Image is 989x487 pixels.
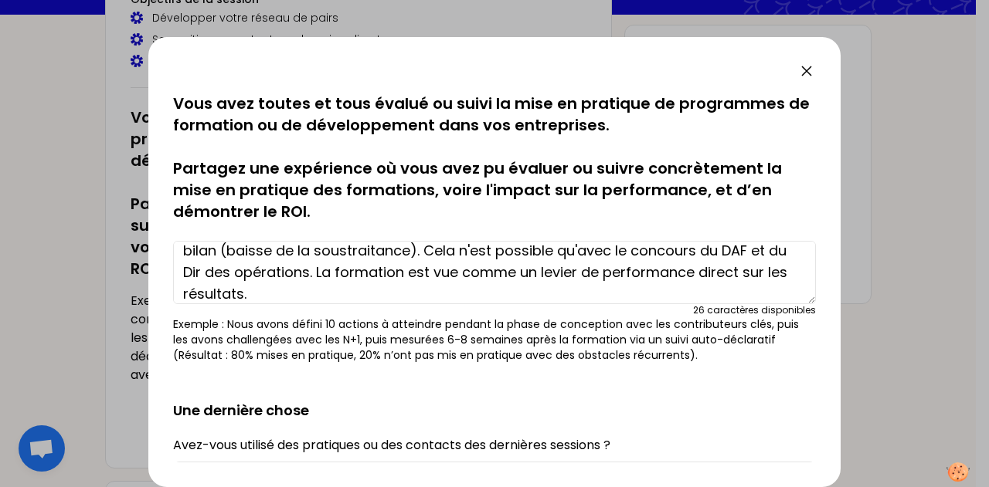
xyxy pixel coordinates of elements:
[693,304,816,316] div: 26 caractères disponibles
[173,375,816,421] h2: Une dernière chose
[173,436,610,454] label: Avez-vous utilisé des pratiques ou des contacts des dernières sessions ?
[173,241,816,304] textarea: Je mets en place une analyse de l'impact sur de certaines formations techniques sur le bilan (bai...
[173,93,816,222] p: Vous avez toutes et tous évalué ou suivi la mise en pratique de programmes de formation ou de dév...
[173,316,816,363] p: Exemple : Nous avons défini 10 actions à atteindre pendant la phase de conception avec les contri...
